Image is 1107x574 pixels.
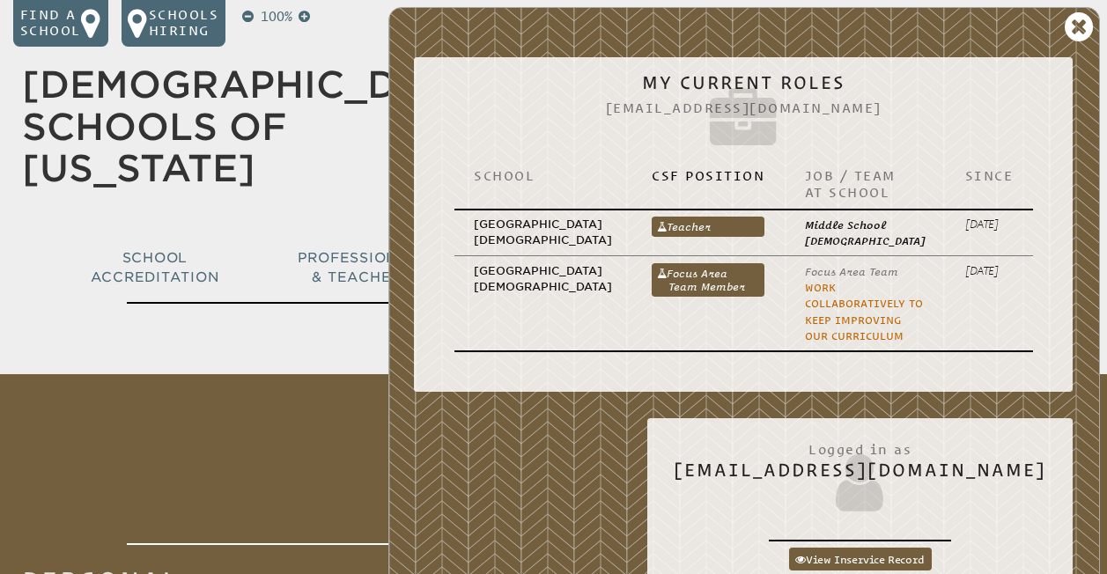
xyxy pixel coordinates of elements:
[22,63,491,190] a: [DEMOGRAPHIC_DATA] Schools of [US_STATE]
[674,433,1046,516] h2: [EMAIL_ADDRESS][DOMAIN_NAME]
[965,168,1014,185] p: Since
[805,168,926,202] p: Job / Team at School
[149,7,219,40] p: Schools Hiring
[257,7,296,27] p: 100%
[805,265,898,277] span: Focus Area Team
[474,168,612,185] p: School
[20,7,81,40] p: Find a school
[965,263,1014,279] p: [DATE]
[474,217,612,249] p: [GEOGRAPHIC_DATA][DEMOGRAPHIC_DATA]
[674,433,1046,460] span: Logged in as
[127,381,980,546] h1: Edit Profile
[805,217,926,249] p: Middle School [DEMOGRAPHIC_DATA]
[789,548,932,570] a: View inservice record
[652,168,764,185] p: CSF Position
[91,250,220,286] span: School Accreditation
[805,281,923,342] a: Work Collaboratively to Keep Improving our Curriculum
[474,263,612,296] p: [GEOGRAPHIC_DATA][DEMOGRAPHIC_DATA]
[298,250,544,286] span: Professional Development & Teacher Certification
[652,263,764,297] a: Focus Area Team Member
[965,217,1014,232] p: [DATE]
[440,72,1046,155] h2: My Current Roles
[652,217,764,237] a: Teacher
